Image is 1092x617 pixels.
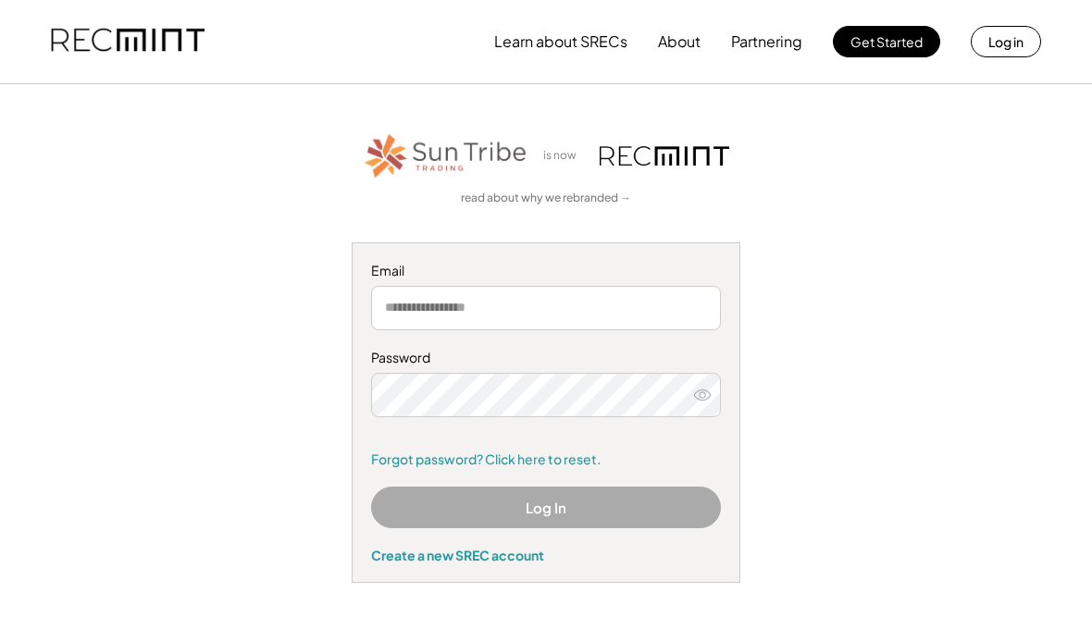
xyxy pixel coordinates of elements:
button: Partnering [731,23,802,60]
a: read about why we rebranded → [461,191,631,206]
button: Log In [371,487,721,528]
button: Get Started [833,26,940,57]
div: is now [539,148,590,164]
button: Log in [971,26,1041,57]
div: Password [371,349,721,367]
img: recmint-logotype%403x.png [51,10,205,73]
div: Create a new SREC account [371,547,721,563]
img: STT_Horizontal_Logo%2B-%2BColor.png [363,130,529,181]
div: Email [371,262,721,280]
img: recmint-logotype%403x.png [600,146,729,166]
button: About [658,23,701,60]
button: Learn about SRECs [494,23,627,60]
a: Forgot password? Click here to reset. [371,450,721,469]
